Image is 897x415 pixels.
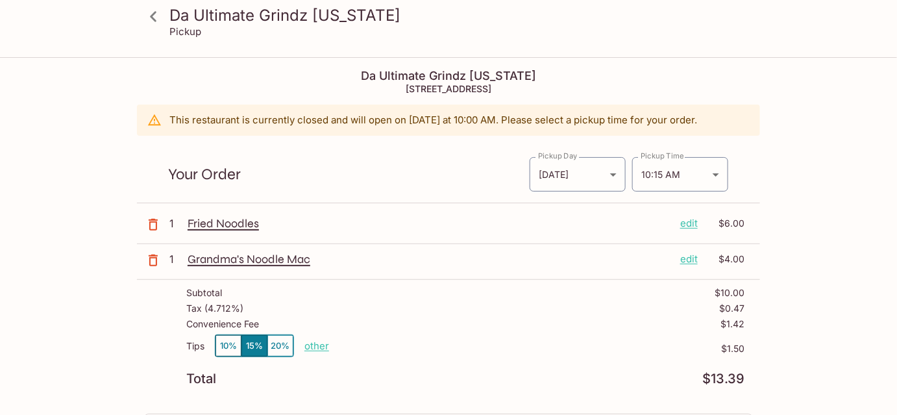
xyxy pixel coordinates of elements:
p: edit [680,252,698,266]
p: $13.39 [702,373,744,385]
p: $1.50 [329,344,744,354]
label: Pickup Day [538,151,577,161]
h3: Da Ultimate Grindz [US_STATE] [169,5,750,25]
p: Fried Noodles [188,216,670,231]
p: Total [186,373,216,385]
p: $6.00 [706,216,744,231]
p: edit [680,216,698,231]
h5: [STREET_ADDRESS] [137,83,760,94]
label: Pickup Time [641,151,684,161]
p: Tips [186,341,204,351]
h4: Da Ultimate Grindz [US_STATE] [137,69,760,83]
p: Pickup [169,25,201,38]
p: 1 [169,252,182,266]
div: [DATE] [530,157,626,192]
p: Subtotal [186,288,222,298]
button: 15% [241,335,267,357]
div: 10:15 AM [632,157,728,192]
p: Grandma's Noodle Mac [188,252,670,266]
p: $0.47 [719,303,744,314]
p: Your Order [168,168,529,181]
p: $10.00 [715,288,744,298]
button: other [304,340,329,352]
button: 20% [267,335,293,357]
p: Tax ( 4.712% ) [186,303,243,314]
p: 1 [169,216,182,231]
p: This restaurant is currently closed and will open on [DATE] at 10:00 AM . Please select a pickup ... [169,114,697,126]
p: Convenience Fee [186,319,259,329]
button: 10% [215,335,241,357]
p: $1.42 [720,319,744,329]
p: $4.00 [706,252,744,266]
